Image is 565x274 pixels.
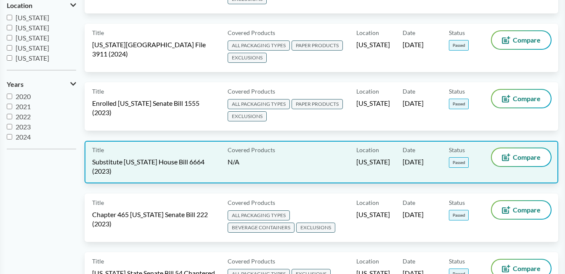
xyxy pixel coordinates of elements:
span: N/A [228,158,239,166]
span: Date [403,87,415,96]
span: [DATE] [403,157,424,167]
span: Chapter 465 [US_STATE] Senate Bill 222 (2023) [92,210,218,228]
span: Status [449,145,465,154]
span: Title [92,145,104,154]
span: Compare [513,154,541,161]
span: EXCLUSIONS [228,111,267,121]
span: [US_STATE] [16,24,49,32]
span: Covered Products [228,28,275,37]
span: Status [449,28,465,37]
span: Passed [449,157,469,168]
span: Compare [513,37,541,43]
span: Compare [513,207,541,213]
span: Status [449,198,465,207]
input: [US_STATE] [7,55,12,61]
span: Location [356,145,379,154]
span: Years [7,81,24,88]
span: 2020 [16,92,31,100]
span: Date [403,198,415,207]
span: 2024 [16,133,31,141]
span: Title [92,87,104,96]
input: [US_STATE] [7,45,12,51]
span: Covered Products [228,145,275,154]
span: [US_STATE][GEOGRAPHIC_DATA] File 3911 (2024) [92,40,218,59]
span: [US_STATE] [16,54,49,62]
span: [US_STATE] [16,44,49,52]
span: Compare [513,95,541,102]
span: Title [92,257,104,266]
span: Title [92,198,104,207]
span: [DATE] [403,40,424,49]
span: Date [403,257,415,266]
span: 2022 [16,113,31,121]
span: Location [356,198,379,207]
button: Years [7,77,76,91]
span: Substitute [US_STATE] House Bill 6664 (2023) [92,157,218,176]
input: 2022 [7,114,12,119]
input: 2021 [7,104,12,109]
span: [US_STATE] [16,34,49,42]
span: [US_STATE] [356,210,390,219]
button: Compare [492,201,551,219]
span: Location [356,257,379,266]
button: Compare [492,31,551,49]
span: 2021 [16,102,31,110]
span: Compare [513,265,541,272]
span: Location [356,87,379,96]
span: Passed [449,210,469,220]
span: Enrolled [US_STATE] Senate Bill 1555 (2023) [92,99,218,117]
span: PAPER PRODUCTS [292,40,343,51]
input: 2023 [7,124,12,129]
span: Date [403,145,415,154]
span: ALL PACKAGING TYPES [228,210,290,220]
span: [US_STATE] [356,99,390,108]
input: 2024 [7,134,12,140]
span: Passed [449,40,469,51]
button: Compare [492,90,551,107]
span: ALL PACKAGING TYPES [228,40,290,51]
input: [US_STATE] [7,35,12,40]
span: Status [449,257,465,266]
span: Covered Products [228,257,275,266]
span: Location [356,28,379,37]
button: Compare [492,148,551,166]
span: PAPER PRODUCTS [292,99,343,109]
input: [US_STATE] [7,15,12,20]
span: [US_STATE] [356,157,390,167]
input: [US_STATE] [7,25,12,30]
span: Passed [449,99,469,109]
span: Location [7,2,32,9]
input: 2020 [7,94,12,99]
span: Covered Products [228,87,275,96]
span: [DATE] [403,99,424,108]
span: EXCLUSIONS [296,223,335,233]
span: [DATE] [403,210,424,219]
span: Date [403,28,415,37]
span: Status [449,87,465,96]
span: [US_STATE] [356,40,390,49]
span: EXCLUSIONS [228,53,267,63]
span: Covered Products [228,198,275,207]
span: 2023 [16,123,31,131]
span: ALL PACKAGING TYPES [228,99,290,109]
span: BEVERAGE CONTAINERS [228,223,294,233]
span: [US_STATE] [16,13,49,21]
span: Title [92,28,104,37]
